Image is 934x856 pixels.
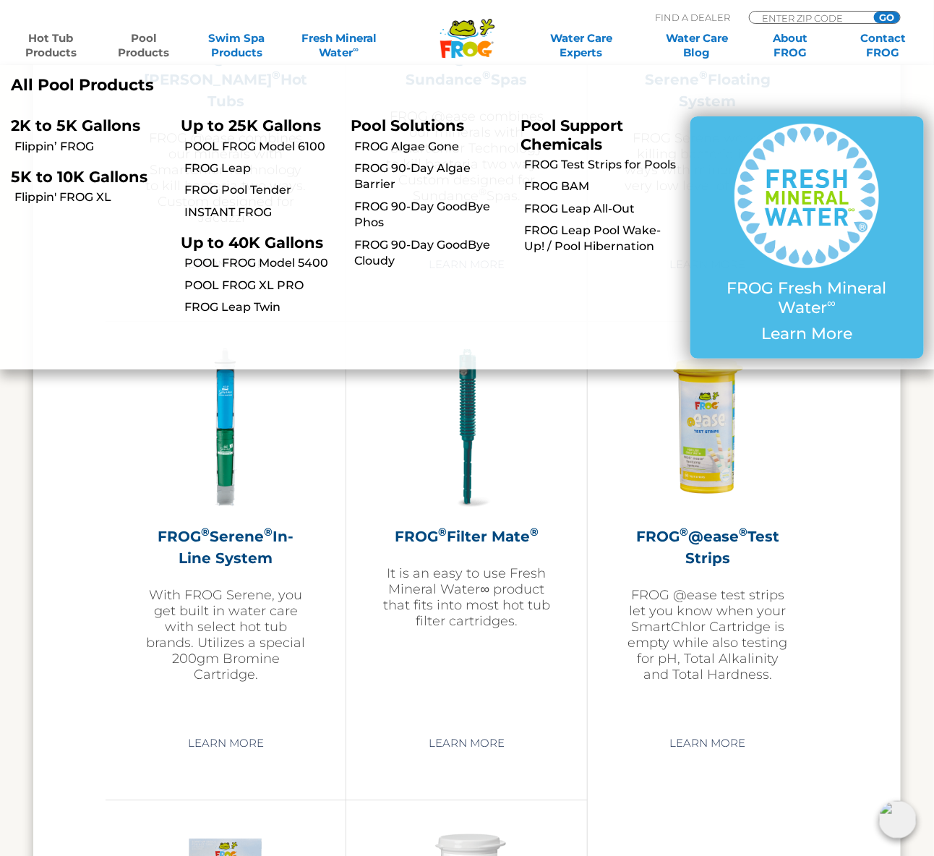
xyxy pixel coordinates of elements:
[382,565,550,629] p: It is an easy to use Fresh Mineral Water∞ product that fits into most hot tub filter cartridges.
[264,525,273,539] sup: ®
[661,31,733,60] a: Water CareBlog
[142,343,309,719] a: FROG®Serene®In-Line SystemWith FROG Serene, you get built in water care with select hot tub brand...
[654,730,763,756] a: Learn More
[382,343,550,511] img: hot-tub-product-filter-frog-300x300.png
[354,199,510,231] a: FROG 90-Day GoodBye Phos
[524,179,680,194] a: FROG BAM
[520,116,669,153] p: Pool Support Chemicals
[14,31,87,60] a: Hot TubProducts
[142,343,309,511] img: serene-inline-300x300.png
[181,234,329,252] p: Up to 40K Gallons
[412,730,521,756] a: Learn More
[382,343,550,719] a: FROG®Filter Mate®It is an easy to use Fresh Mineral Water∞ product that fits into most hot tub fi...
[719,325,895,343] p: Learn More
[354,160,510,193] a: FROG 90-Day Algae Barrier
[624,343,792,719] a: FROG®@ease®Test StripsFROG @ease test strips let you know when your SmartChlor Cartridge is empty...
[524,201,680,217] a: FROG Leap All-Out
[624,587,792,682] p: FROG @ease test strips let you know when your SmartChlor Cartridge is empty while also testing fo...
[879,801,917,839] img: openIcon
[201,31,273,60] a: Swim SpaProducts
[171,730,280,756] a: Learn More
[184,255,340,271] a: POOL FROG Model 5400
[184,160,340,176] a: FROG Leap
[354,237,510,270] a: FROG 90-Day GoodBye Cloudy
[11,116,159,134] p: 2K to 5K Gallons
[294,31,384,60] a: Fresh MineralWater∞
[14,189,170,205] a: Flippin' FROG XL
[761,12,858,24] input: Zip Code Form
[184,139,340,155] a: POOL FROG Model 6100
[438,525,447,539] sup: ®
[655,11,730,24] p: Find A Dealer
[719,124,895,351] a: FROG Fresh Mineral Water∞ Learn More
[530,525,539,539] sup: ®
[142,587,309,682] p: With FROG Serene, you get built in water care with select hot tub brands. Utilizes a special 200g...
[184,205,340,221] a: INSTANT FROG
[382,526,550,547] h2: FROG Filter Mate
[354,139,510,155] a: FROG Algae Gone
[847,31,920,60] a: ContactFROG
[353,44,359,54] sup: ∞
[524,157,680,173] a: FROG Test Strips for Pools
[201,525,210,539] sup: ®
[11,168,159,186] p: 5K to 10K Gallons
[14,139,170,155] a: Flippin’ FROG
[719,279,895,317] p: FROG Fresh Mineral Water
[11,76,456,95] a: All Pool Products
[108,31,180,60] a: PoolProducts
[184,278,340,294] a: POOL FROG XL PRO
[184,299,340,315] a: FROG Leap Twin
[351,116,464,134] a: Pool Solutions
[624,526,792,569] h2: FROG @ease Test Strips
[523,31,640,60] a: Water CareExperts
[624,343,792,511] img: FROG-@ease-TS-Bottle-300x300.png
[181,116,329,134] p: Up to 25K Gallons
[524,223,680,255] a: FROG Leap Pool Wake-Up! / Pool Hibernation
[680,525,688,539] sup: ®
[874,12,900,23] input: GO
[754,31,826,60] a: AboutFROG
[142,526,309,569] h2: FROG Serene In-Line System
[739,525,747,539] sup: ®
[827,296,836,310] sup: ∞
[184,182,340,198] a: FROG Pool Tender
